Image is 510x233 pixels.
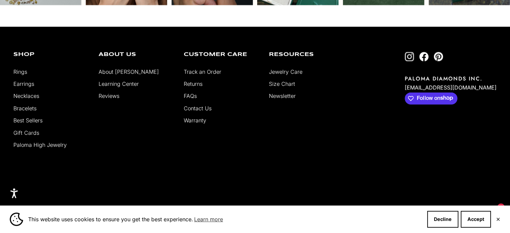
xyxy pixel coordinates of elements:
[13,117,43,124] a: Best Sellers
[405,75,497,82] p: PALOMA DIAMONDS INC.
[269,93,296,99] a: Newsletter
[184,68,221,75] a: Track an Order
[184,52,259,57] p: Customer Care
[13,129,39,136] a: Gift Cards
[405,52,414,61] a: Follow on Instagram
[13,80,34,87] a: Earrings
[99,80,139,87] a: Learning Center
[99,93,119,99] a: Reviews
[427,211,458,228] button: Decline
[269,80,295,87] a: Size Chart
[269,68,302,75] a: Jewelry Care
[184,105,212,112] a: Contact Us
[184,117,206,124] a: Warranty
[13,141,67,148] a: Paloma High Jewelry
[13,93,39,99] a: Necklaces
[193,214,224,224] a: Learn more
[13,68,27,75] a: Rings
[184,93,197,99] a: FAQs
[13,105,37,112] a: Bracelets
[461,211,491,228] button: Accept
[434,52,443,61] a: Follow on Pinterest
[28,214,422,224] span: This website uses cookies to ensure you get the best experience.
[184,80,203,87] a: Returns
[99,68,159,75] a: About [PERSON_NAME]
[269,52,344,57] p: Resources
[99,52,174,57] p: About Us
[419,52,429,61] a: Follow on Facebook
[405,82,497,93] p: [EMAIL_ADDRESS][DOMAIN_NAME]
[496,217,500,221] button: Close
[13,52,89,57] p: Shop
[10,213,23,226] img: Cookie banner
